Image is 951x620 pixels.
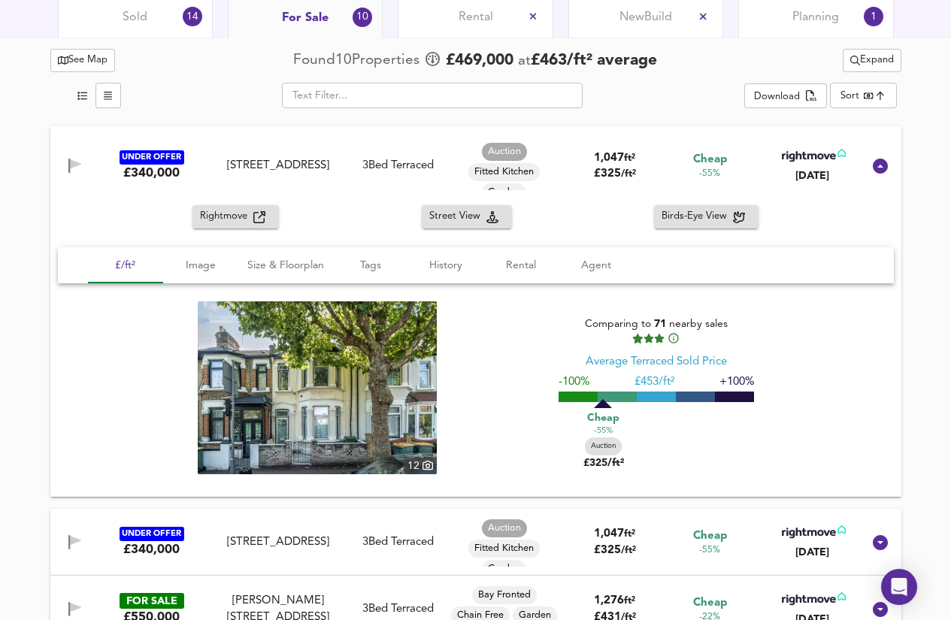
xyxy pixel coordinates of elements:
span: £ 469,000 [446,50,513,72]
div: £325/ft² [565,408,641,470]
span: Bay Fronted [472,588,537,602]
div: Garden [482,183,526,201]
span: Cheap [693,595,727,611]
input: Text Filter... [282,83,583,108]
a: property thumbnail 12 [198,301,437,474]
span: -55% [699,168,720,180]
span: Tags [342,256,399,275]
div: UNDER OFFER£340,000 [STREET_ADDRESS]3Bed TerracedAuctionFitted KitchenGardenHigh CeilingsNeeds Re... [50,205,901,497]
span: ft² [624,153,635,163]
span: Planning [792,9,839,26]
span: 1,047 [594,528,624,540]
span: Rental [459,9,493,26]
span: History [417,256,474,275]
div: FOR SALE [120,593,184,609]
div: UNDER OFFER£340,000 [STREET_ADDRESS]3Bed TerracedAuctionFitted KitchenGardenHigh CeilingsNeeds Re... [50,126,901,205]
span: +100% [719,377,754,388]
span: Size & Floorplan [247,256,324,275]
button: Birds-Eye View [654,205,759,228]
span: Rightmove [200,208,253,225]
span: Agent [568,256,625,275]
div: Comparing to nearby sales [559,316,754,345]
div: Found 10 Propert ies [293,50,423,71]
button: Rightmove [192,205,279,228]
span: -55% [594,425,613,437]
span: Garden [482,186,526,199]
span: Fitted Kitchen [468,542,540,555]
div: Average Terraced Sold Price [586,354,727,370]
div: Bay Fronted [472,586,537,604]
div: split button [843,49,901,72]
div: UNDER OFFER [120,150,184,165]
span: For Sale [282,10,329,26]
div: Open Intercom Messenger [881,569,917,605]
div: 3 Bed Terraced [362,534,434,550]
span: -100% [559,377,589,388]
span: 71 [654,319,666,329]
div: £340,000 [123,165,180,181]
span: £ 325 [594,545,636,556]
button: See Map [50,49,116,72]
span: £/ft² [97,256,154,275]
span: Garden [482,562,526,576]
div: Auction [482,143,527,161]
div: [STREET_ADDRESS] [214,534,342,550]
div: 3 Bed Terraced [362,601,434,617]
span: Cheap [693,152,727,168]
span: Street View [429,208,486,225]
div: Auction [482,519,527,537]
span: Auction [482,522,527,535]
svg: Show Details [871,534,889,552]
div: £340,000 [123,541,180,558]
span: 1,276 [594,595,624,606]
div: Fitted Kitchen [468,540,540,558]
svg: Show Details [871,600,889,618]
span: Birds-Eye View [662,208,733,225]
button: Download [744,83,826,109]
div: 14 [183,7,202,26]
div: [DATE] [779,545,846,560]
button: Street View [422,205,512,228]
span: -55% [699,544,720,557]
div: 3 Bed Terraced [362,158,434,174]
span: Rental [492,256,550,275]
div: 12 [404,458,437,474]
span: Image [172,256,229,275]
div: split button [744,83,826,109]
button: Expand [843,49,901,72]
span: Auction [585,441,622,452]
span: Sold [123,9,147,26]
div: [DATE] [779,168,846,183]
svg: Show Details [871,157,889,175]
div: UNDER OFFER£340,000 [STREET_ADDRESS]3Bed TerracedAuctionFitted KitchenGardenHigh CeilingsNeeds Re... [50,509,901,576]
span: £ 463 / ft² average [531,53,657,68]
img: property thumbnail [198,301,437,474]
span: Fitted Kitchen [468,165,540,179]
span: New Build [619,9,672,26]
div: Download [754,89,800,106]
span: ft² [624,529,635,539]
span: See Map [58,52,108,69]
div: [STREET_ADDRESS] [214,158,342,174]
span: £ 325 [594,168,636,180]
span: / ft² [621,169,636,179]
div: UNDER OFFER [120,527,184,541]
span: / ft² [621,546,636,555]
span: 1,047 [594,153,624,164]
div: Fitted Kitchen [468,163,540,181]
span: Auction [482,145,527,159]
div: Sort [830,83,897,108]
span: at [518,54,531,68]
div: Sort [840,89,859,103]
span: Expand [850,52,894,69]
div: 1 [864,7,883,26]
div: 10 [353,8,372,27]
span: £ 453/ft² [635,377,674,388]
span: Cheap [693,528,727,544]
span: Cheap [587,410,619,425]
div: Garden [482,560,526,578]
span: ft² [624,596,635,606]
